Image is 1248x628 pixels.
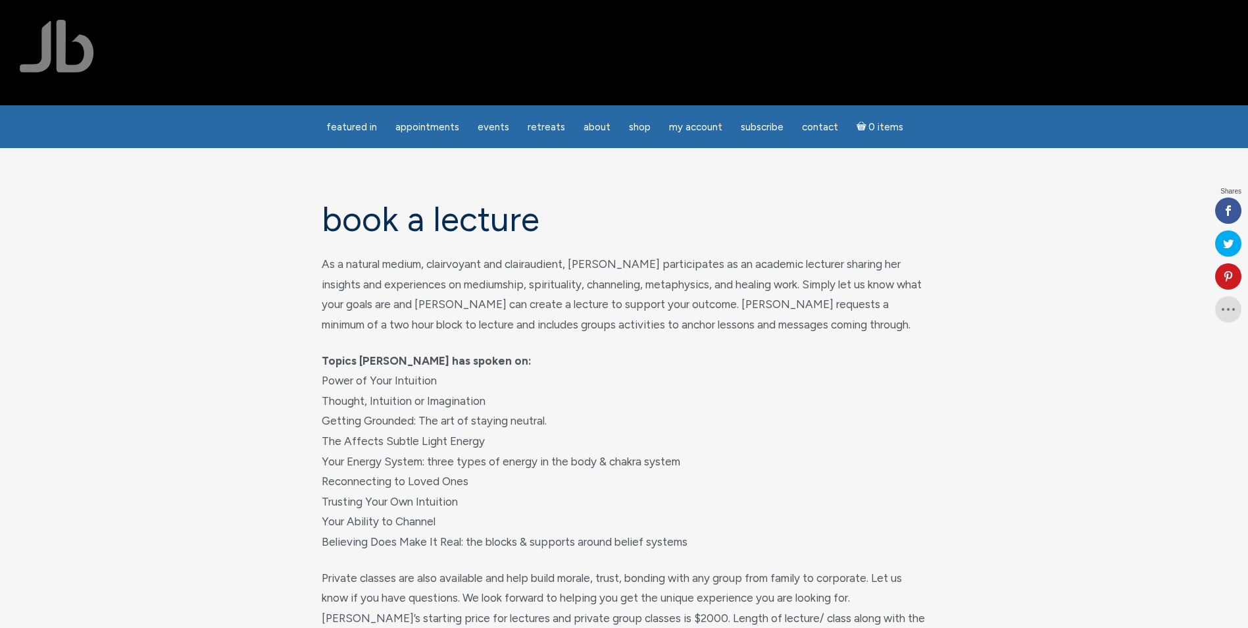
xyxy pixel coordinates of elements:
[741,121,784,133] span: Subscribe
[1220,188,1241,195] span: Shares
[857,121,869,133] i: Cart
[629,121,651,133] span: Shop
[322,354,532,367] strong: Topics [PERSON_NAME] has spoken on:
[802,121,838,133] span: Contact
[520,115,573,140] a: Retreats
[322,201,927,238] h1: Book a Lecture
[470,115,517,140] a: Events
[584,121,611,133] span: About
[528,121,565,133] span: Retreats
[20,20,94,72] img: Jamie Butler. The Everyday Medium
[576,115,618,140] a: About
[733,115,791,140] a: Subscribe
[322,351,927,552] p: Power of Your Intuition Thought, Intuition or Imagination Getting Grounded: The art of staying ne...
[322,254,927,334] p: As a natural medium, clairvoyant and clairaudient, [PERSON_NAME] participates as an academic lect...
[395,121,459,133] span: Appointments
[387,115,467,140] a: Appointments
[794,115,846,140] a: Contact
[661,115,730,140] a: My Account
[621,115,659,140] a: Shop
[849,113,912,140] a: Cart0 items
[669,121,722,133] span: My Account
[326,121,377,133] span: featured in
[318,115,385,140] a: featured in
[868,122,903,132] span: 0 items
[478,121,509,133] span: Events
